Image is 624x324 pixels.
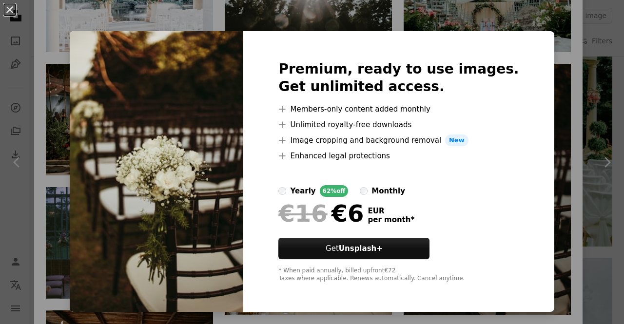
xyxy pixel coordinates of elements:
img: premium_photo-1676299791270-fb8866892d15 [70,31,243,312]
div: monthly [371,185,405,197]
input: monthly [360,187,368,195]
div: * When paid annually, billed upfront €72 Taxes where applicable. Renews automatically. Cancel any... [278,267,519,283]
li: Members-only content added monthly [278,103,519,115]
div: €6 [278,201,364,226]
span: New [445,134,468,146]
div: yearly [290,185,315,197]
span: per month * [368,215,414,224]
li: Image cropping and background removal [278,134,519,146]
span: EUR [368,207,414,215]
li: Unlimited royalty-free downloads [278,119,519,131]
span: €16 [278,201,327,226]
div: 62% off [320,185,349,197]
h2: Premium, ready to use images. Get unlimited access. [278,60,519,95]
li: Enhanced legal protections [278,150,519,162]
strong: Unsplash+ [339,244,383,253]
button: GetUnsplash+ [278,238,429,259]
input: yearly62%off [278,187,286,195]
